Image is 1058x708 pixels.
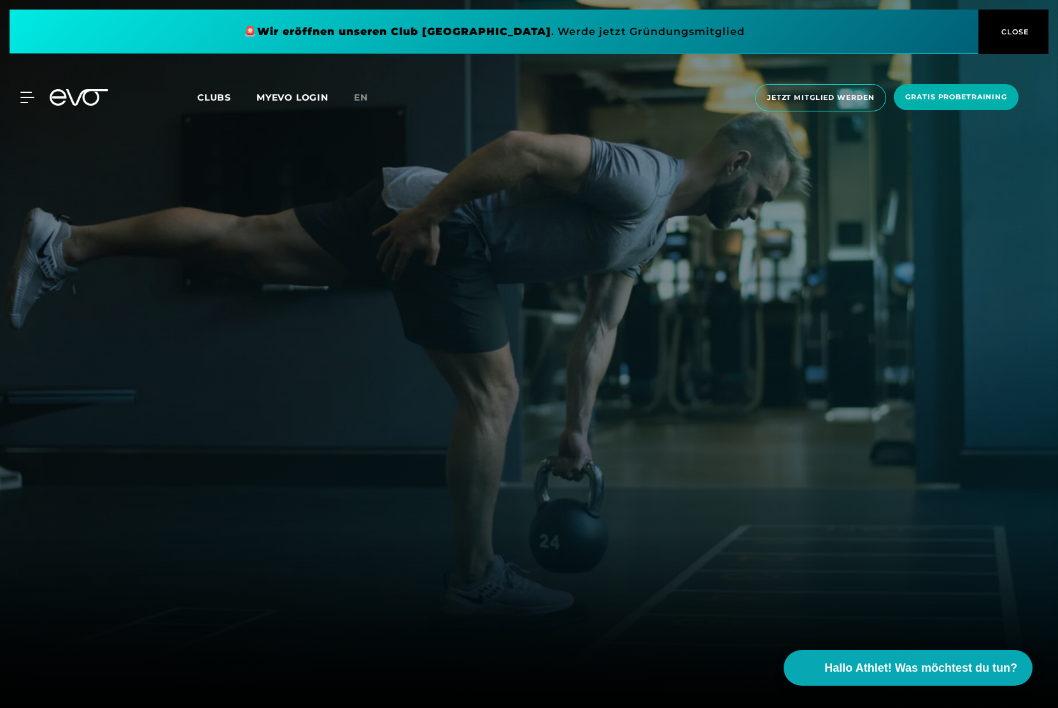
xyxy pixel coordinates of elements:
button: CLOSE [978,10,1048,54]
span: Clubs [197,92,231,103]
a: en [354,90,383,105]
a: Jetzt Mitglied werden [751,84,890,111]
span: en [354,92,368,103]
span: Hallo Athlet! Was möchtest du tun? [824,660,1017,677]
span: Jetzt Mitglied werden [767,92,874,103]
a: MYEVO LOGIN [257,92,328,103]
a: Gratis Probetraining [890,84,1022,111]
span: Gratis Probetraining [905,92,1007,103]
button: Hallo Athlet! Was möchtest du tun? [784,650,1033,686]
span: CLOSE [998,26,1029,38]
a: Clubs [197,91,257,103]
